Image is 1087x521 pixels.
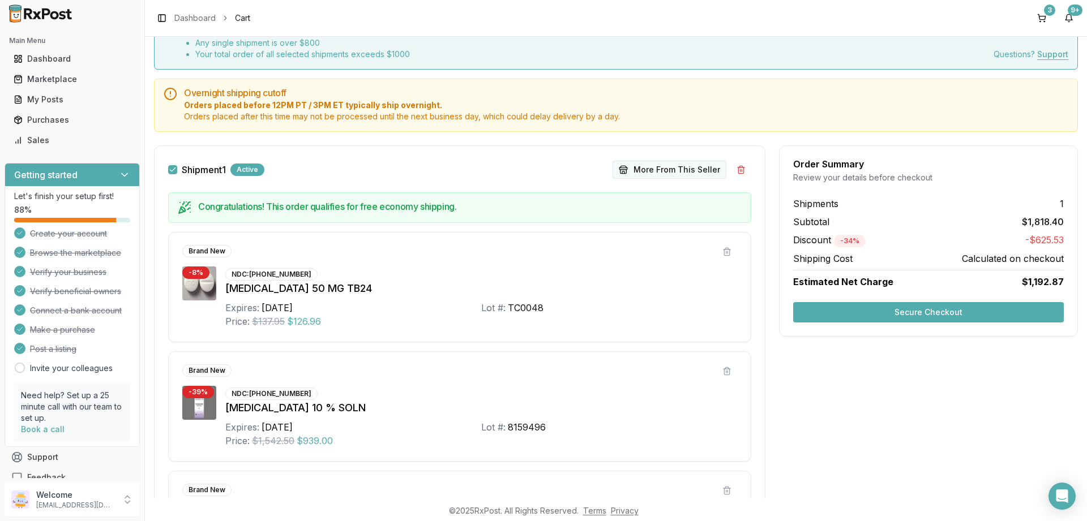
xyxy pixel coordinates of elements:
h5: Overnight shipping cutoff [184,88,1068,97]
button: Support [5,447,140,467]
div: TC0048 [508,301,543,315]
a: Privacy [611,506,639,515]
span: $1,542.50 [252,434,294,447]
span: Orders placed after this time may not be processed until the next business day, which could delay... [184,111,1068,122]
span: $1,818.40 [1022,215,1064,229]
button: Sales [5,131,140,149]
p: [EMAIL_ADDRESS][DOMAIN_NAME] [36,501,115,510]
div: Brand New [182,245,232,257]
span: Cart [235,12,250,24]
button: 9+ [1060,9,1078,27]
div: Expires: [225,420,259,434]
span: Make a purchase [30,324,95,335]
img: User avatar [11,490,29,509]
div: Sales [14,135,131,146]
div: Active [230,163,264,176]
span: Post a listing [30,343,76,355]
div: Price: [225,434,250,447]
button: My Posts [5,91,140,109]
label: Shipment 1 [182,165,226,174]
a: My Posts [9,89,135,110]
span: $137.95 [252,315,285,328]
a: Dashboard [9,49,135,69]
div: [MEDICAL_DATA] 10 % SOLN [225,400,737,416]
img: Jublia 10 % SOLN [182,386,216,420]
div: Review your details before checkout [793,172,1064,183]
div: - 34 % [834,235,866,247]
a: Marketplace [9,69,135,89]
span: Shipping Cost [793,252,853,265]
div: NDC: [PHONE_NUMBER] [225,387,318,400]
div: Qualify for free economy shipping when [184,26,410,60]
button: Secure Checkout [793,302,1064,322]
li: Any single shipment is over $ 800 [195,37,410,49]
span: Browse the marketplace [30,247,121,259]
span: Verify beneficial owners [30,286,121,297]
div: Expires: [225,301,259,315]
div: Price: [225,315,250,328]
div: 3 [1044,5,1055,16]
span: Orders placed before 12PM PT / 3PM ET typically ship overnight. [184,100,1068,111]
nav: breadcrumb [174,12,250,24]
p: Let's finish your setup first! [14,191,130,202]
button: Dashboard [5,50,140,68]
div: 8159496 [508,420,546,434]
h5: Congratulations! This order qualifies for free economy shipping. [198,202,742,211]
span: $939.00 [297,434,333,447]
button: Feedback [5,467,140,488]
span: Subtotal [793,215,829,229]
a: Book a call [21,424,65,434]
span: Connect a bank account [30,305,122,316]
button: 3 [1033,9,1051,27]
div: Open Intercom Messenger [1049,483,1076,510]
span: Estimated Net Charge [793,276,893,287]
img: Toprol XL 50 MG TB24 [182,266,216,300]
div: [DATE] [262,301,293,315]
button: Purchases [5,111,140,129]
button: More From This Seller [613,161,726,179]
div: Purchases [14,114,131,126]
h2: Main Menu [9,36,135,45]
a: Terms [583,506,606,515]
div: Dashboard [14,53,131,64]
div: 9+ [1068,5,1082,16]
a: Purchases [9,110,135,130]
a: Sales [9,130,135,150]
div: Brand New [182,484,232,496]
div: Marketplace [14,74,131,85]
div: - 39 % [182,386,214,398]
div: My Posts [14,94,131,105]
h3: Getting started [14,168,78,182]
div: NDC: [PHONE_NUMBER] [225,268,318,281]
span: Create your account [30,228,107,239]
span: Discount [793,234,866,246]
div: Lot #: [481,420,506,434]
img: RxPost Logo [5,5,77,23]
p: Welcome [36,489,115,501]
p: Need help? Set up a 25 minute call with our team to set up. [21,390,123,424]
a: Dashboard [174,12,216,24]
span: $126.96 [287,315,321,328]
li: Your total order of all selected shipments exceeds $ 1000 [195,49,410,60]
span: Verify your business [30,266,106,278]
span: Feedback [27,472,66,483]
span: 1 [1060,197,1064,210]
div: Lot #: [481,301,506,315]
span: $1,192.87 [1022,275,1064,289]
button: Marketplace [5,70,140,88]
span: 88 % [14,204,32,216]
div: Brand New [182,364,232,377]
span: -$625.53 [1025,233,1064,247]
a: Invite your colleagues [30,363,113,374]
div: [DATE] [262,420,293,434]
div: [MEDICAL_DATA] 50 MG TB24 [225,281,737,296]
span: Calculated on checkout [962,252,1064,265]
div: Questions? [994,49,1068,60]
div: Order Summary [793,160,1064,169]
span: Shipments [793,197,838,210]
div: - 8 % [182,266,209,279]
